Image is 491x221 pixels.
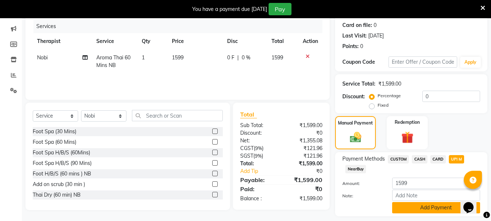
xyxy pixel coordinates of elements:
[392,190,480,201] input: Add Note
[281,137,328,145] div: ₹1,355.08
[235,122,281,129] div: Sub Total:
[430,155,446,163] span: CARD
[235,185,281,193] div: Paid:
[389,56,457,68] input: Enter Offer / Coupon Code
[378,102,389,108] label: Fixed
[33,170,91,178] div: Foot H/B/S (60 mins ) NB
[235,167,289,175] a: Add Tip
[96,54,130,68] span: Aroma Thai 60Mins NB
[37,54,48,61] span: Nobi
[388,155,409,163] span: CUSTOM
[242,54,250,62] span: 0 %
[281,195,328,202] div: ₹1,599.00
[235,175,281,184] div: Payable:
[281,122,328,129] div: ₹1,599.00
[235,129,281,137] div: Discount:
[269,3,291,15] button: Pay
[235,152,281,160] div: ( )
[227,54,234,62] span: 0 F
[342,80,375,88] div: Service Total:
[33,149,90,157] div: Foot Spa H/B/S (60Mins)
[33,33,92,50] th: Therapist
[237,54,239,62] span: |
[395,119,420,126] label: Redemption
[392,178,480,189] input: Amount
[240,153,253,159] span: SGST
[289,167,328,175] div: ₹0
[378,80,401,88] div: ₹1,599.00
[132,110,223,121] input: Search or Scan
[449,155,464,163] span: UPI M
[255,153,262,159] span: 9%
[33,159,92,167] div: Foot Spa H/B/S (90 Mins)
[392,202,480,213] button: Add Payment
[368,32,384,40] div: [DATE]
[281,175,328,184] div: ₹1,599.00
[223,33,267,50] th: Disc
[342,43,359,50] div: Points:
[281,152,328,160] div: ₹121.96
[378,92,401,99] label: Percentage
[33,191,81,199] div: Thai Dry (60 min) NB
[235,160,281,167] div: Total:
[342,93,365,100] div: Discount:
[281,129,328,137] div: ₹0
[337,193,386,199] label: Note:
[281,145,328,152] div: ₹121.96
[281,185,328,193] div: ₹0
[338,120,373,126] label: Manual Payment
[267,33,298,50] th: Total
[345,165,366,173] span: NearBuy
[342,155,385,163] span: Payment Methods
[412,155,427,163] span: CASH
[142,54,145,61] span: 1
[235,145,281,152] div: ( )
[240,111,257,118] span: Total
[398,130,417,145] img: _gift.svg
[192,5,267,13] div: You have a payment due [DATE]
[337,180,386,187] label: Amount:
[460,192,484,214] iframe: chat widget
[235,195,281,202] div: Balance :
[33,181,85,188] div: Add on scrub (30 min )
[281,160,328,167] div: ₹1,599.00
[255,145,262,151] span: 9%
[137,33,168,50] th: Qty
[235,137,281,145] div: Net:
[271,54,283,61] span: 1599
[346,131,365,144] img: _cash.svg
[172,54,184,61] span: 1599
[342,21,372,29] div: Card on file:
[360,43,363,50] div: 0
[342,58,388,66] div: Coupon Code
[92,33,137,50] th: Service
[240,145,254,151] span: CGST
[374,21,377,29] div: 0
[33,128,76,135] div: Foot Spa (30 Mins)
[460,57,481,68] button: Apply
[33,20,328,33] div: Services
[168,33,223,50] th: Price
[342,32,367,40] div: Last Visit:
[298,33,322,50] th: Action
[33,138,76,146] div: Foot Spa (60 Mins)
